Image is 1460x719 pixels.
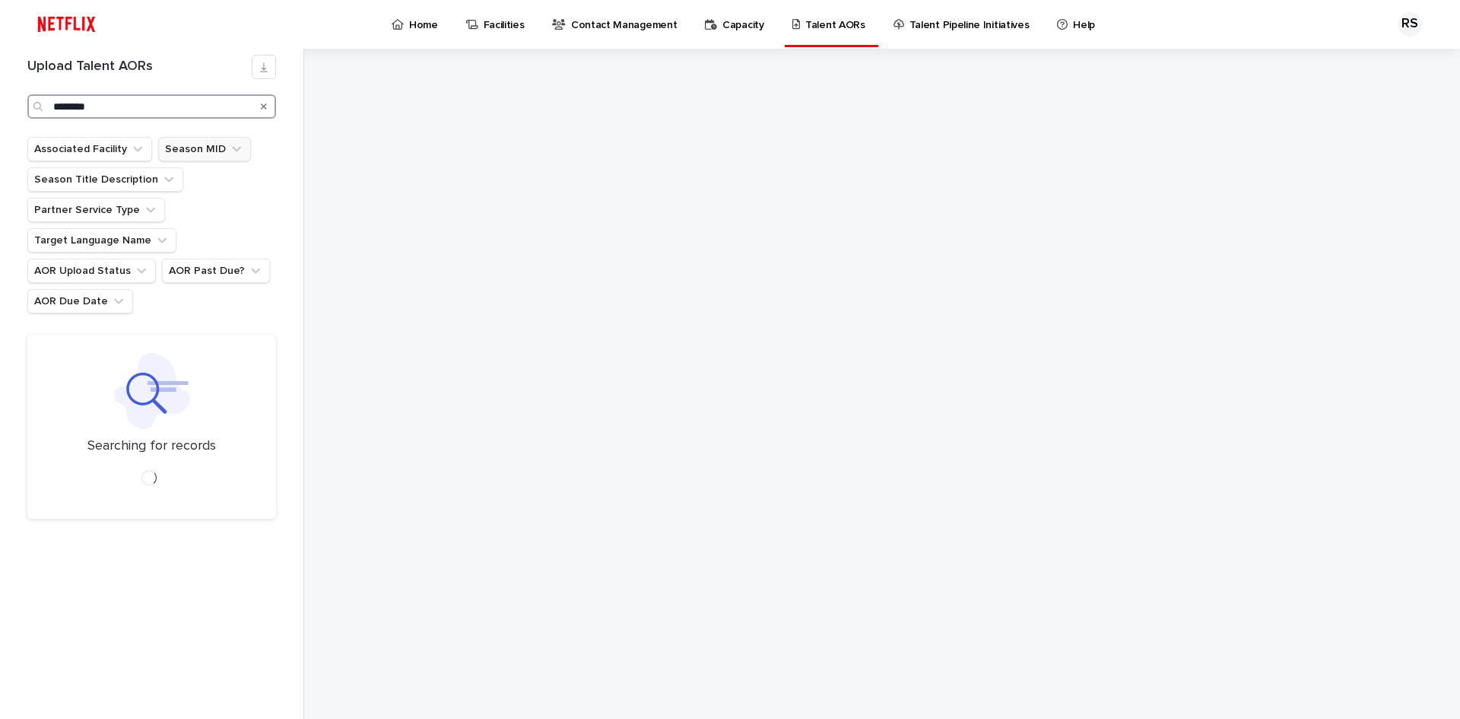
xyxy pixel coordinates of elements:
button: AOR Past Due? [162,259,270,283]
button: Partner Service Type [27,198,165,222]
p: Searching for records [87,438,216,455]
img: ifQbXi3ZQGMSEF7WDB7W [30,9,103,40]
button: Season Title Description [27,167,183,192]
div: RS [1398,12,1422,37]
h1: Upload Talent AORs [27,59,252,75]
button: AOR Due Date [27,289,133,313]
button: AOR Upload Status [27,259,156,283]
button: Target Language Name [27,228,176,253]
input: Search [27,94,276,119]
button: Season MID [158,137,251,161]
button: Associated Facility [27,137,152,161]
